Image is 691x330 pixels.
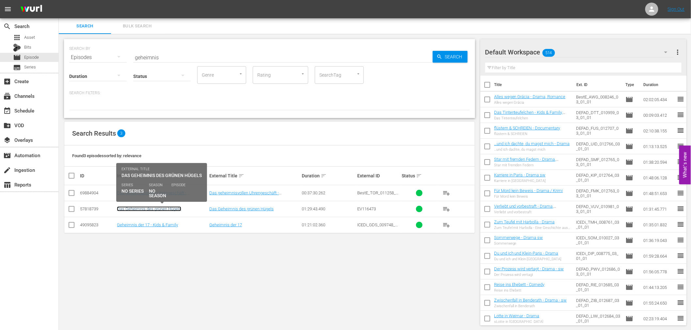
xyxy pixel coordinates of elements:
a: Das Geheimnis des grünen Hügels [117,206,181,211]
span: 514 [542,46,555,60]
td: 01:36:19.043 [641,232,677,248]
a: Für Mord kein Beweis - Drama / Krimi [494,188,563,193]
span: sort [416,173,422,179]
td: DEFAD_ZIB_012687_03_01_01 [573,295,623,311]
td: 01:48:06.128 [641,170,677,186]
span: Episode [625,127,633,135]
button: Search [433,51,468,63]
button: playlist_add [439,201,454,217]
div: Für Mord kein Beweis [494,194,563,199]
a: Das geheimnisvollen Uhrengeschäft - [PERSON_NAME] - Torchlighters 2 - Drama [117,190,195,200]
span: Search [442,51,468,63]
div: Karriere in [GEOGRAPHIC_DATA] [494,179,546,183]
a: …und ich dachte, du magst mich - Drama [494,141,570,146]
div: External ID [357,173,400,178]
td: 01:48:51.653 [641,186,677,201]
td: DEFAD_DTT_010959_03_01_01 [573,107,623,123]
a: Geheimnis der 17 - Kids & Family [117,222,178,227]
div: Der Prozess wird vertagt [494,273,564,277]
span: Episode [625,158,633,166]
div: Sommerwege [494,241,543,246]
th: Title [494,76,573,94]
div: Du und ich und Klein-[GEOGRAPHIC_DATA] [494,257,562,261]
td: 01:59:28.664 [641,248,677,264]
span: Channels [3,92,11,100]
div: 49095823 [80,222,115,227]
td: 01:38:20.594 [641,154,677,170]
span: Search [3,22,11,30]
div: 69884904 [80,190,115,195]
td: 00:09:03.412 [641,107,677,123]
span: ICEDi_GDS_009748_03_01_01 [357,222,398,232]
div: 01:21:02.360 [302,222,355,227]
span: more_vert [674,48,682,56]
span: Ingestion [3,166,11,174]
span: Overlays [3,136,11,144]
button: Open [355,71,362,77]
td: 01:35:01.832 [641,217,677,232]
td: DEFAD_LIW_012684_03_01_01 [573,311,623,326]
div: Verliebt und vorbestraft [494,210,571,214]
td: DEFAD_FMK_012763_03_01_01 [573,186,623,201]
div: ID [80,173,115,178]
td: DEFAD_KIP_012764_03_01_01 [573,170,623,186]
span: BestE_TOR_011258_03_02_01 [357,190,398,200]
a: Sign Out [668,7,685,12]
span: reorder [677,127,684,134]
a: Du und ich und Klein-Paris - Drama [494,251,558,256]
span: Episode [625,142,633,150]
span: 3 [117,129,125,137]
td: 02:02:05.434 [641,92,677,107]
span: playlist_add [442,189,450,197]
div: Episodes [69,48,127,67]
div: External Title [209,172,300,180]
a: Lotte in Weimar - Drama [494,313,539,318]
div: Alles wegen Grácia [494,100,566,105]
span: Episode [625,221,633,229]
td: DEFAD_VUV_010981_03_01_01 [573,201,623,217]
span: Episode [625,96,633,103]
span: Series [13,64,21,71]
span: Bulk Search [115,22,159,30]
th: Type [621,76,639,94]
a: Verliebt und vorbestraft - Drama, Romance [494,204,556,214]
div: Internal Title [117,172,207,180]
span: reorder [677,205,684,213]
div: 57818739 [80,206,115,211]
div: Reise ins Ehebett [494,288,545,292]
td: BestE_AWG_008246_03_01_01 [573,92,623,107]
span: reorder [677,158,684,166]
div: Das Tintenteufelchen [494,116,571,120]
td: DEFAD_FUS_012707_03_01_01 [573,123,623,139]
span: Episode [625,111,633,119]
div: Star mit fremden Federn [494,163,571,167]
span: Episode [625,205,633,213]
span: reorder [677,173,684,181]
button: more_vert [674,44,682,60]
td: DEFAD_SMF_012765_03_01_01 [573,154,623,170]
span: Episode [625,299,633,307]
span: reorder [677,189,684,197]
a: Sommerwege - Drama sw [494,235,543,240]
span: Automation [3,152,11,159]
p: Search Filters: [69,90,470,96]
span: Episode [625,174,633,182]
span: Search [63,22,107,30]
div: Duration [302,172,355,180]
td: ICEDi_TMH_008761_03_01_01 [573,217,623,232]
td: DEFAD_RIE_012685_03_01_01 [573,279,623,295]
a: Reise ins Ehebett - Comedy [494,282,545,287]
span: reorder [677,95,684,103]
div: Bits [13,44,21,52]
td: 01:13:13.525 [641,139,677,154]
a: Alles wegen Grácia - Drama, Romance [494,94,566,99]
td: ICEDi_SOM_010027_03_01_01 [573,232,623,248]
div: Status [402,172,437,180]
span: sort [321,173,327,179]
span: reorder [677,267,684,275]
a: Geheimnis der 17 [209,222,242,227]
a: Zum Teufel mit Harbolla - Drama [494,219,555,224]
span: Schedule [3,107,11,115]
a: Das Tintenteufelchen - Kids & Family, Trickfilm [494,110,566,120]
div: Default Workspace [485,43,674,61]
